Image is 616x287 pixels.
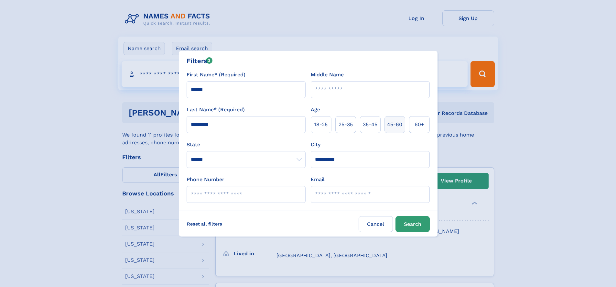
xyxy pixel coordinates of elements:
[183,216,226,232] label: Reset all filters
[187,56,213,66] div: Filters
[187,176,224,183] label: Phone Number
[311,106,320,114] label: Age
[311,71,344,79] label: Middle Name
[187,106,245,114] label: Last Name* (Required)
[359,216,393,232] label: Cancel
[395,216,430,232] button: Search
[363,121,377,128] span: 35‑45
[339,121,353,128] span: 25‑35
[187,71,245,79] label: First Name* (Required)
[387,121,402,128] span: 45‑60
[415,121,424,128] span: 60+
[311,176,325,183] label: Email
[314,121,328,128] span: 18‑25
[187,141,306,149] label: State
[311,141,320,149] label: City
